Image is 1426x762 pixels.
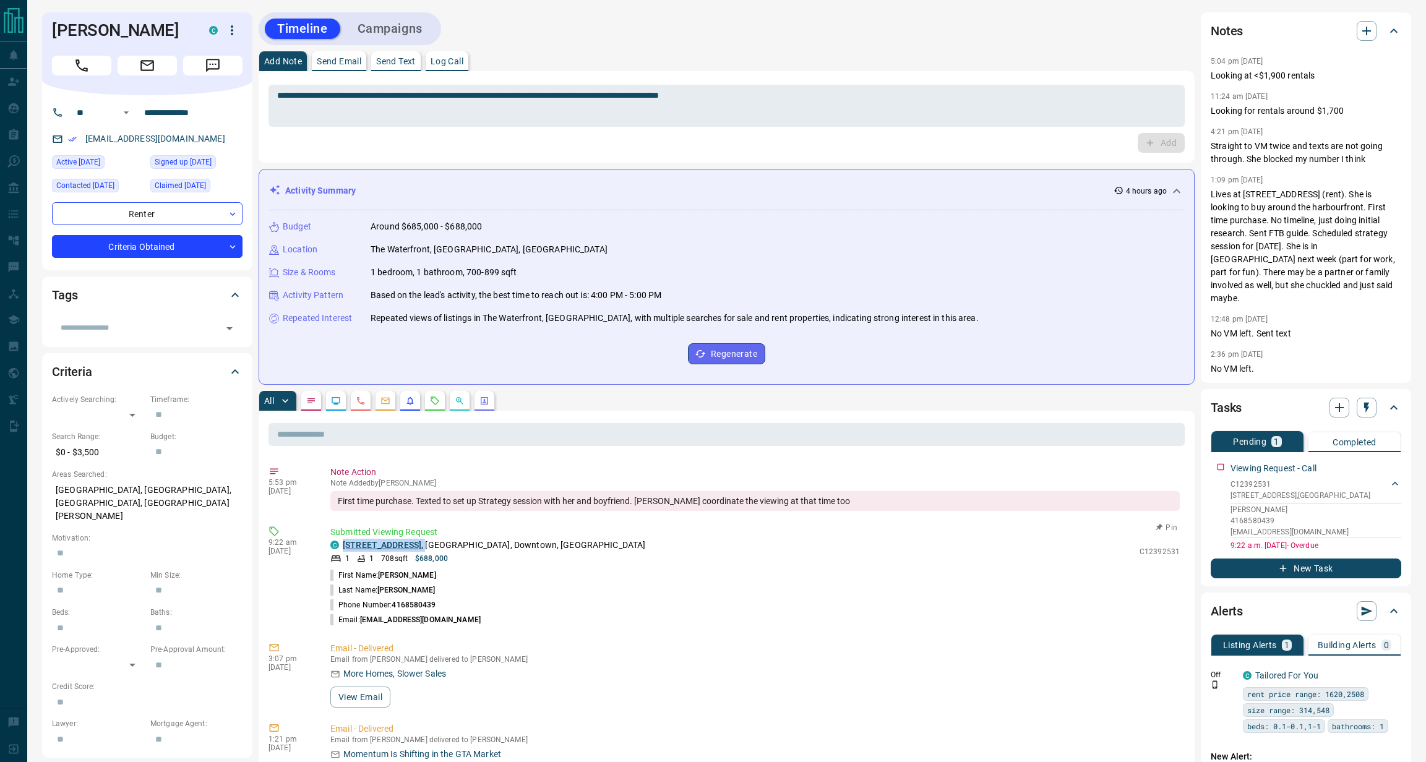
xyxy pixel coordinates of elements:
[330,570,436,581] p: First Name:
[283,312,352,325] p: Repeated Interest
[52,533,243,544] p: Motivation:
[1211,327,1401,340] p: No VM left. Sent text
[455,396,465,406] svg: Opportunities
[1211,69,1401,82] p: Looking at <$1,900 rentals
[330,479,1180,487] p: Note Added by [PERSON_NAME]
[1255,670,1318,680] a: Tailored For You
[52,202,243,225] div: Renter
[1211,596,1401,626] div: Alerts
[52,681,243,692] p: Credit Score:
[381,553,408,564] p: 708 sqft
[209,26,218,35] div: condos.ca
[479,396,489,406] svg: Agent Actions
[371,266,517,279] p: 1 bedroom, 1 bathroom, 700-899 sqft
[1231,490,1370,501] p: [STREET_ADDRESS] , [GEOGRAPHIC_DATA]
[330,614,481,625] p: Email:
[150,394,243,405] p: Timeframe:
[52,394,144,405] p: Actively Searching:
[356,396,366,406] svg: Calls
[265,19,340,39] button: Timeline
[1140,546,1180,557] p: C12392531
[56,179,114,192] span: Contacted [DATE]
[330,687,390,708] button: View Email
[1284,641,1289,649] p: 1
[283,266,336,279] p: Size & Rooms
[1211,176,1263,184] p: 1:09 pm [DATE]
[330,722,1180,735] p: Email - Delivered
[268,663,312,672] p: [DATE]
[1274,437,1279,446] p: 1
[343,667,446,680] p: More Homes, Slower Sales
[1231,540,1401,551] p: 9:22 a.m. [DATE] - Overdue
[52,607,144,618] p: Beds:
[371,289,661,302] p: Based on the lead's activity, the best time to reach out is: 4:00 PM - 5:00 PM
[1318,641,1377,649] p: Building Alerts
[85,134,225,143] a: [EMAIL_ADDRESS][DOMAIN_NAME]
[1223,641,1277,649] p: Listing Alerts
[1231,462,1316,475] p: Viewing Request - Call
[345,553,350,564] p: 1
[405,396,415,406] svg: Listing Alerts
[1211,559,1401,578] button: New Task
[118,56,177,75] span: Email
[330,599,436,610] p: Phone Number:
[330,642,1180,655] p: Email - Delivered
[268,478,312,487] p: 5:53 pm
[268,654,312,663] p: 3:07 pm
[1211,57,1263,66] p: 5:04 pm [DATE]
[1211,393,1401,422] div: Tasks
[1211,140,1401,166] p: Straight to VM twice and texts are not going through. She blocked my number I think
[150,431,243,442] p: Budget:
[1231,515,1401,526] p: 4168580439
[268,743,312,752] p: [DATE]
[283,243,317,256] p: Location
[52,285,77,305] h2: Tags
[52,644,144,655] p: Pre-Approved:
[1211,398,1242,417] h2: Tasks
[52,179,144,196] div: Mon Jun 24 2024
[392,601,436,609] span: 4168580439
[52,431,144,442] p: Search Range:
[268,735,312,743] p: 1:21 pm
[52,362,92,382] h2: Criteria
[150,570,243,581] p: Min Size:
[150,179,243,196] div: Tue Jun 27 2023
[150,155,243,173] div: Sun Mar 08 2020
[1211,669,1235,680] p: Off
[52,469,243,480] p: Areas Searched:
[1243,671,1252,680] div: condos.ca
[380,396,390,406] svg: Emails
[1247,704,1329,716] span: size range: 314,548
[1211,188,1401,305] p: Lives at [STREET_ADDRESS] (rent). She is looking to buy around the harbourfront. First time purch...
[1231,504,1401,515] p: [PERSON_NAME]
[268,487,312,495] p: [DATE]
[343,540,421,550] a: [STREET_ADDRESS]
[268,547,312,555] p: [DATE]
[1211,16,1401,46] div: Notes
[371,243,608,256] p: The Waterfront, [GEOGRAPHIC_DATA], [GEOGRAPHIC_DATA]
[68,135,77,143] svg: Email Verified
[330,584,436,596] p: Last Name:
[331,396,341,406] svg: Lead Browsing Activity
[1126,186,1167,197] p: 4 hours ago
[369,553,374,564] p: 1
[306,396,316,406] svg: Notes
[430,396,440,406] svg: Requests
[285,184,356,197] p: Activity Summary
[56,156,100,168] span: Active [DATE]
[221,320,238,337] button: Open
[378,571,436,580] span: [PERSON_NAME]
[330,655,1180,664] p: Email from [PERSON_NAME] delivered to [PERSON_NAME]
[268,538,312,547] p: 9:22 am
[1211,92,1268,101] p: 11:24 am [DATE]
[277,90,1176,122] textarea: To enrich screen reader interactions, please activate Accessibility in Grammarly extension settings
[52,570,144,581] p: Home Type:
[264,57,302,66] p: Add Note
[1211,105,1401,118] p: Looking for rentals around $1,700
[52,357,243,387] div: Criteria
[343,539,645,552] p: , [GEOGRAPHIC_DATA], Downtown, [GEOGRAPHIC_DATA]
[269,179,1184,202] div: Activity Summary4 hours ago
[183,56,243,75] span: Message
[264,396,274,405] p: All
[330,466,1180,479] p: Note Action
